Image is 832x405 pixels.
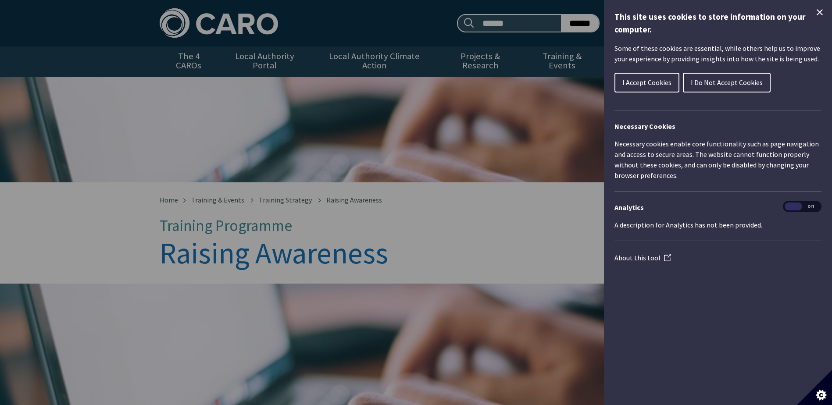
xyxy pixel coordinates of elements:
span: I Do Not Accept Cookies [691,78,763,87]
h2: Necessary Cookies [614,121,821,131]
span: I Accept Cookies [622,78,671,87]
p: Some of these cookies are essential, while others help us to improve your experience by providing... [614,43,821,64]
p: A description for Analytics has not been provided. [614,220,821,230]
h3: Analytics [614,202,821,213]
button: I Accept Cookies [614,73,679,92]
span: Off [802,202,820,211]
button: Set cookie preferences [797,370,832,405]
button: Close Cookie Control [814,7,825,18]
h1: This site uses cookies to store information on your computer. [614,11,821,36]
a: About this tool [614,253,671,262]
button: I Do Not Accept Cookies [683,73,771,92]
span: On [785,202,802,211]
p: Necessary cookies enable core functionality such as page navigation and access to secure areas. T... [614,139,821,181]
